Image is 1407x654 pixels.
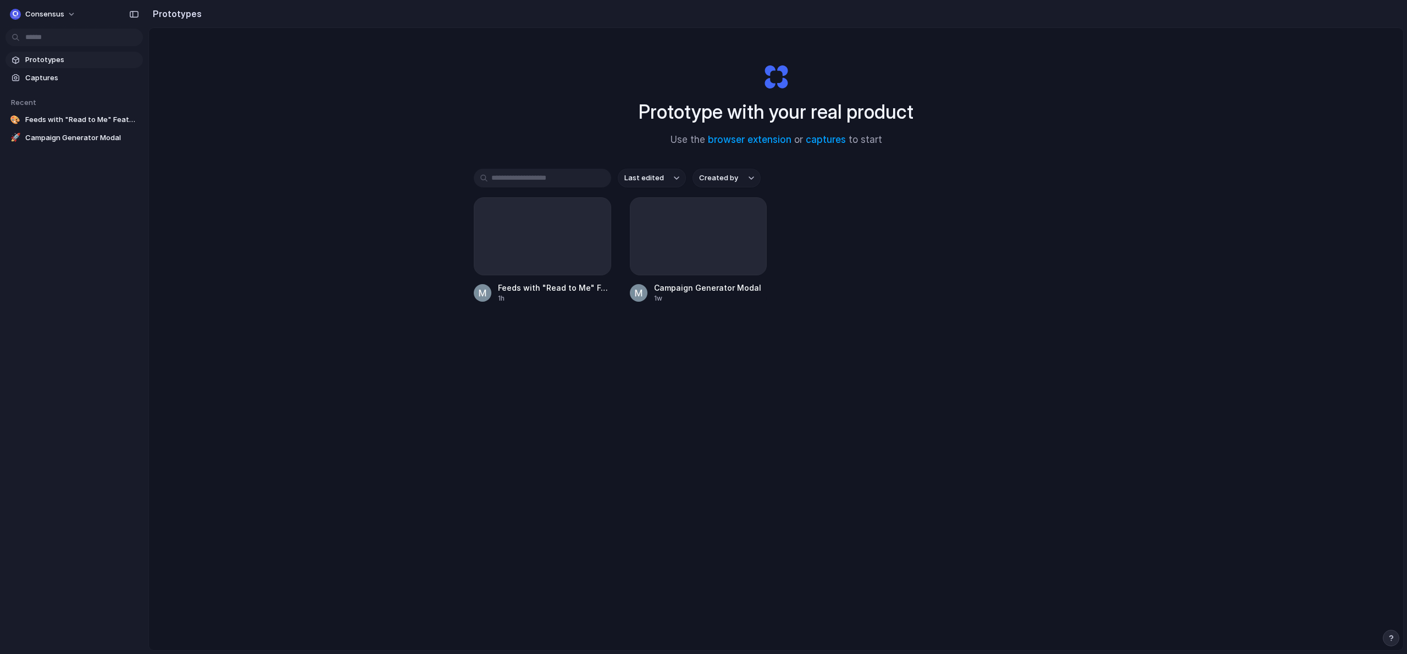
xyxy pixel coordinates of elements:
[699,173,738,184] span: Created by
[498,282,611,293] span: Feeds with "Read to Me" Feature
[148,7,202,20] h2: Prototypes
[624,173,664,184] span: Last edited
[654,282,767,293] span: Campaign Generator Modal
[708,134,791,145] a: browser extension
[25,132,139,143] span: Campaign Generator Modal
[618,169,686,187] button: Last edited
[474,197,611,303] a: Feeds with "Read to Me" Feature1h
[5,70,143,86] a: Captures
[639,97,913,126] h1: Prototype with your real product
[5,130,143,146] a: 🚀Campaign Generator Modal
[25,54,139,65] span: Prototypes
[10,114,21,125] div: 🎨
[5,112,143,128] a: 🎨Feeds with "Read to Me" Feature
[671,133,882,147] span: Use the or to start
[10,132,21,143] div: 🚀
[25,114,139,125] span: Feeds with "Read to Me" Feature
[693,169,761,187] button: Created by
[630,197,767,303] a: Campaign Generator Modal1w
[11,98,36,107] span: Recent
[25,9,64,20] span: Consensus
[498,293,611,303] div: 1h
[806,134,846,145] a: captures
[5,5,81,23] button: Consensus
[25,73,139,84] span: Captures
[5,52,143,68] a: Prototypes
[654,293,767,303] div: 1w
